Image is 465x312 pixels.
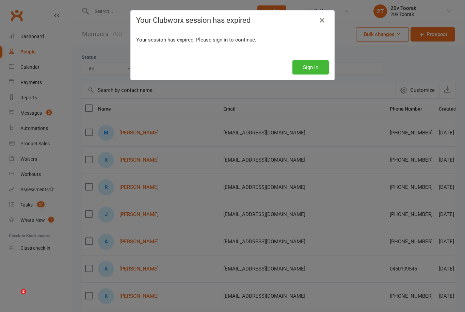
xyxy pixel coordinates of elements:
[21,289,26,294] span: 2
[136,16,329,24] h4: Your Clubworx session has expired
[292,60,329,75] button: Sign In
[7,289,23,305] iframe: Intercom live chat
[136,37,256,43] span: Your session has expired. Please sign in to continue.
[317,15,327,26] a: Close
